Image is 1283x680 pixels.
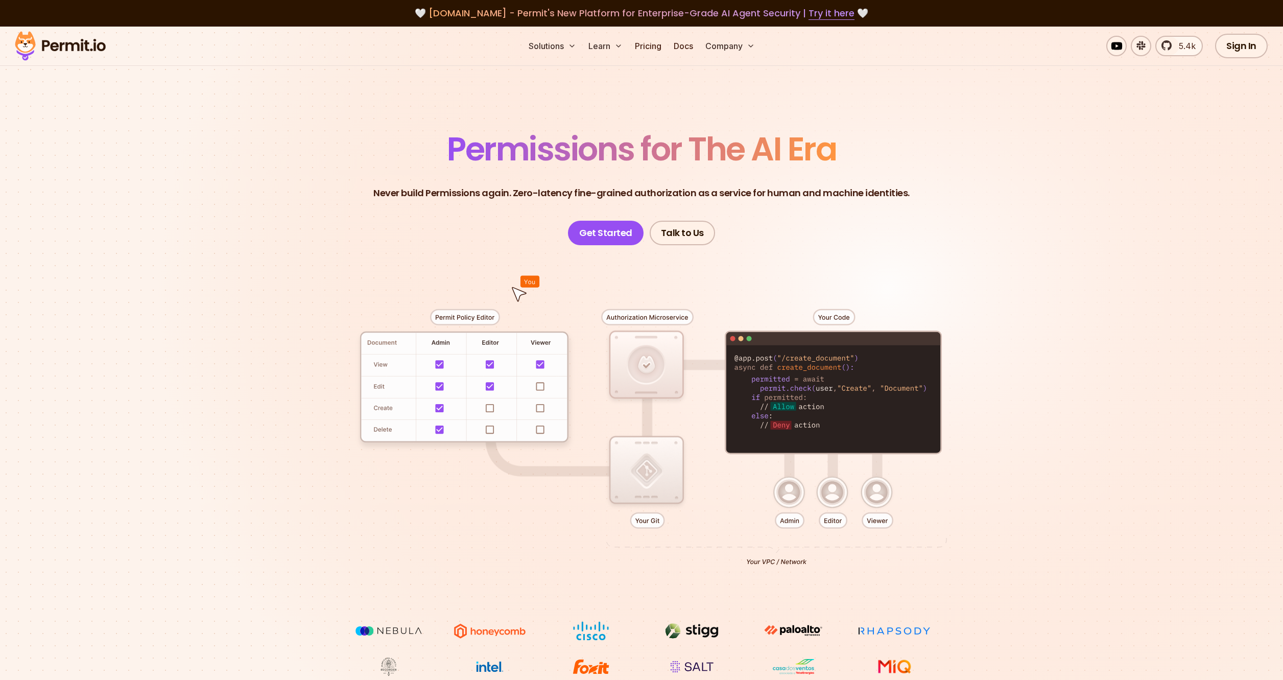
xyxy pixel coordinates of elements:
img: Permit logo [10,29,110,63]
img: Maricopa County Recorder\'s Office [350,657,427,676]
img: Stigg [654,621,730,641]
a: Get Started [568,221,644,245]
a: Try it here [809,7,854,20]
a: Sign In [1215,34,1268,58]
img: Nebula [350,621,427,641]
img: Cisco [553,621,629,641]
button: Learn [584,36,627,56]
div: 🤍 🤍 [25,6,1258,20]
img: Intel [452,657,528,676]
span: 5.4k [1173,40,1196,52]
button: Solutions [525,36,580,56]
a: Pricing [631,36,666,56]
img: paloalto [755,621,831,640]
img: Foxit [553,657,629,676]
img: MIQ [860,658,929,675]
img: Rhapsody Health [856,621,933,641]
button: Company [701,36,759,56]
a: Docs [670,36,697,56]
span: [DOMAIN_NAME] - Permit's New Platform for Enterprise-Grade AI Agent Security | [429,7,854,19]
a: Talk to Us [650,221,715,245]
span: Permissions for The AI Era [447,126,836,172]
a: 5.4k [1155,36,1203,56]
p: Never build Permissions again. Zero-latency fine-grained authorization as a service for human and... [373,186,910,200]
img: Casa dos Ventos [755,657,831,676]
img: salt [654,657,730,676]
img: Honeycomb [452,621,528,641]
